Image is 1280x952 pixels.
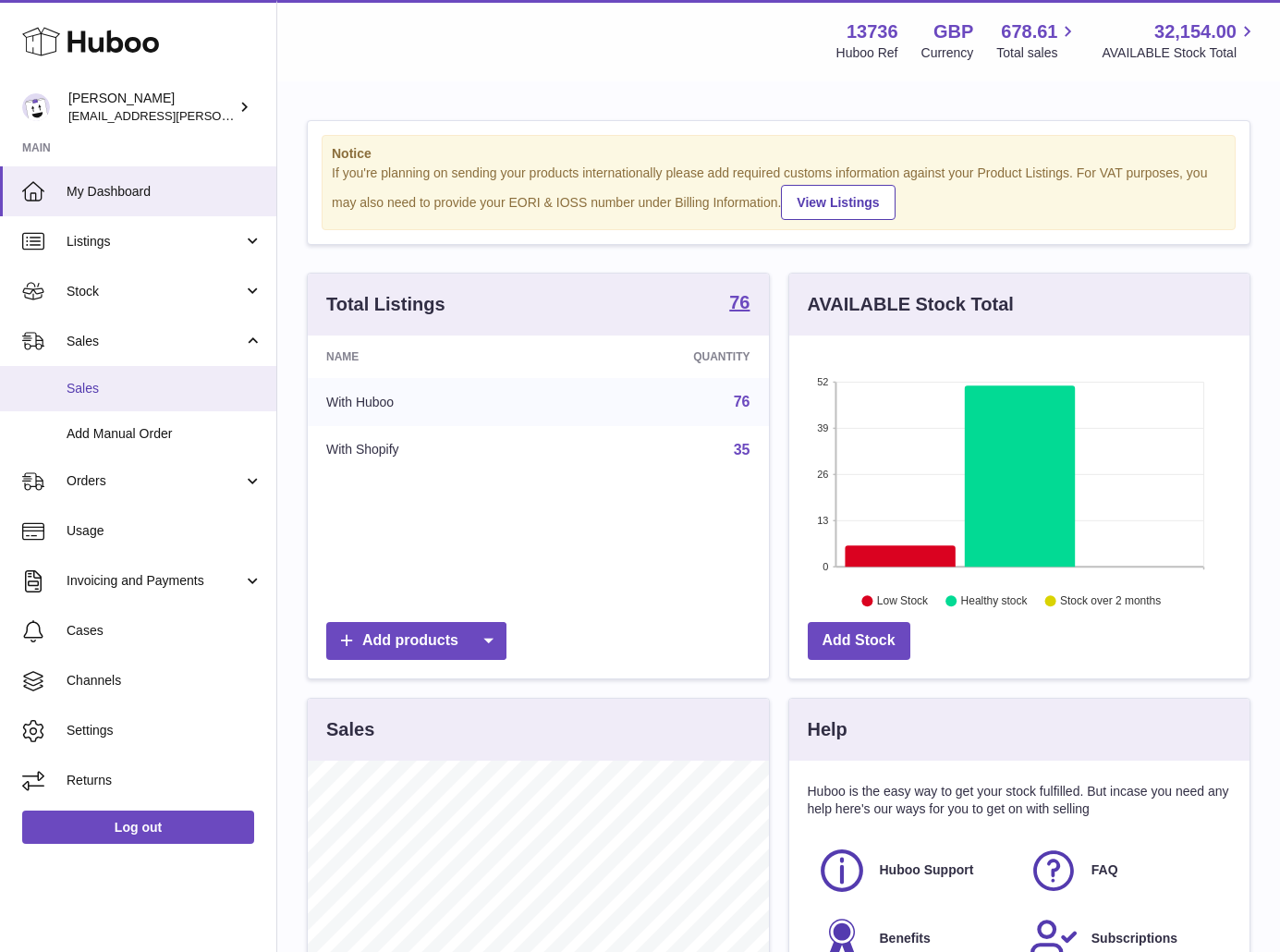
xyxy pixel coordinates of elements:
text: Healthy stock [960,594,1028,607]
text: 13 [817,515,828,526]
a: Log out [22,811,254,844]
a: 76 [734,394,750,409]
span: Sales [67,380,262,397]
strong: GBP [933,19,973,44]
span: AVAILABLE Stock Total [1102,44,1258,62]
text: Stock over 2 months [1060,594,1161,607]
td: With Huboo [308,378,556,426]
span: Channels [67,672,262,690]
span: Total sales [996,44,1079,62]
strong: Notice [332,145,1225,163]
span: Subscriptions [1091,930,1177,947]
span: [EMAIL_ADDRESS][PERSON_NAME][DOMAIN_NAME] [68,108,371,123]
span: 32,154.00 [1154,19,1237,44]
span: FAQ [1091,861,1118,879]
span: Usage [67,522,262,540]
span: Add Manual Order [67,425,262,443]
span: Settings [67,722,262,739]
span: Stock [67,283,243,300]
a: Huboo Support [817,846,1010,896]
a: View Listings [781,185,895,220]
div: Currency [921,44,974,62]
div: If you're planning on sending your products internationally please add required customs informati... [332,165,1225,220]
span: Cases [67,622,262,640]
p: Huboo is the easy way to get your stock fulfilled. But incase you need any help here's our ways f... [808,783,1232,818]
a: 35 [734,442,750,458]
th: Quantity [556,336,769,378]
a: Add Stock [808,622,910,660]
strong: 13736 [847,19,898,44]
div: Huboo Ref [836,44,898,62]
span: Orders [67,472,243,490]
span: Benefits [880,930,931,947]
span: Returns [67,772,262,789]
a: Add products [326,622,506,660]
th: Name [308,336,556,378]
strong: 76 [729,293,750,311]
div: [PERSON_NAME] [68,90,235,125]
text: 26 [817,469,828,480]
h3: Sales [326,717,374,742]
span: Listings [67,233,243,250]
span: My Dashboard [67,183,262,201]
span: Huboo Support [880,861,974,879]
span: 678.61 [1001,19,1057,44]
h3: AVAILABLE Stock Total [808,292,1014,317]
img: horia@orea.uk [22,93,50,121]
a: 32,154.00 AVAILABLE Stock Total [1102,19,1258,62]
h3: Help [808,717,847,742]
text: 0 [823,561,828,572]
a: FAQ [1029,846,1222,896]
a: 678.61 Total sales [996,19,1079,62]
span: Sales [67,333,243,350]
a: 76 [729,293,750,315]
text: Low Stock [876,594,928,607]
text: 39 [817,422,828,433]
td: With Shopify [308,426,556,474]
text: 52 [817,376,828,387]
h3: Total Listings [326,292,445,317]
span: Invoicing and Payments [67,572,243,590]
